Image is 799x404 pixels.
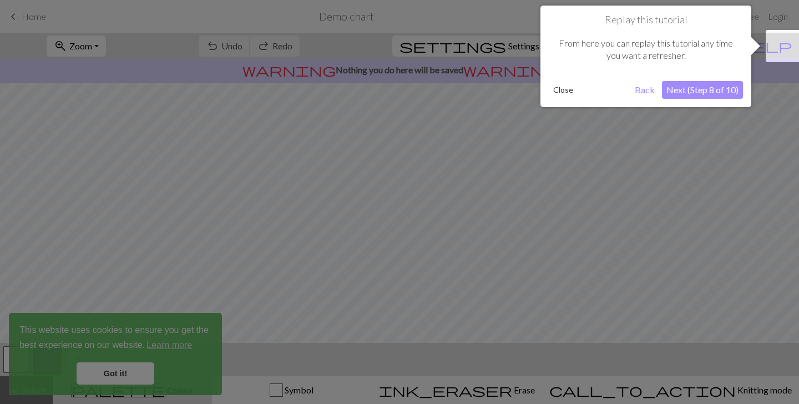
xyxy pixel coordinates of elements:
[630,81,659,99] button: Back
[662,81,743,99] button: Next (Step 8 of 10)
[540,6,751,107] div: Replay this tutorial
[549,82,578,98] button: Close
[549,26,743,73] div: From here you can replay this tutorial any time you want a refresher.
[549,14,743,26] h1: Replay this tutorial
